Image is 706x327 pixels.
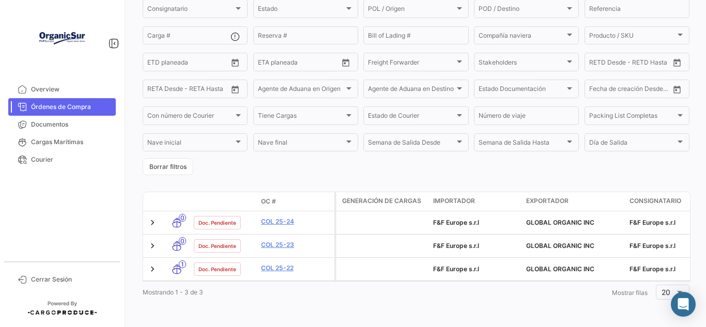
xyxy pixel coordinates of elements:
button: Open calendar [227,55,243,70]
a: COL 25-23 [261,240,330,250]
a: Expand/Collapse Row [147,264,158,274]
input: Desde [589,87,608,94]
datatable-header-cell: Generación de cargas [336,192,429,211]
span: Nave inicial [147,141,234,148]
span: Estado Documentación [479,87,565,94]
a: Overview [8,81,116,98]
button: Borrar filtros [143,158,193,175]
span: 1 [179,260,186,268]
span: Semana de Salida Hasta [479,141,565,148]
datatable-header-cell: OC # [257,193,334,210]
span: F&F Europe s.r.l [630,242,676,250]
input: Desde [589,60,608,67]
span: Agente de Aduana en Origen [258,87,344,94]
span: Packing List Completas [589,114,676,121]
span: Estado de Courier [368,114,454,121]
span: F&F Europe s.r.l [433,219,479,226]
span: GLOBAL ORGANIC INC [526,265,594,273]
span: Estado [258,7,344,14]
span: Generación de cargas [342,196,421,206]
a: Courier [8,151,116,168]
span: Consignatario [147,7,234,14]
span: 0 [179,237,186,245]
span: Importador [433,196,475,206]
span: Doc. Pendiente [198,265,236,273]
a: Expand/Collapse Row [147,217,158,228]
a: Documentos [8,116,116,133]
button: Open calendar [669,55,685,70]
datatable-header-cell: Exportador [522,192,625,211]
input: Hasta [173,60,211,67]
span: F&F Europe s.r.l [630,265,676,273]
span: 20 [662,288,670,297]
a: Expand/Collapse Row [147,241,158,251]
input: Hasta [615,87,653,94]
span: F&F Europe s.r.l [630,219,676,226]
div: Abrir Intercom Messenger [671,292,696,317]
span: Overview [31,85,112,94]
span: Documentos [31,120,112,129]
span: 0 [179,214,186,222]
datatable-header-cell: Modo de Transporte [164,197,190,206]
span: Courier [31,155,112,164]
button: Open calendar [227,82,243,97]
a: Cargas Marítimas [8,133,116,151]
span: Doc. Pendiente [198,242,236,250]
span: Freight Forwarder [368,60,454,67]
span: Compañía naviera [479,34,565,41]
span: Cargas Marítimas [31,137,112,147]
button: Open calendar [669,82,685,97]
span: Exportador [526,196,569,206]
span: Producto / SKU [589,34,676,41]
input: Desde [147,87,166,94]
span: Consignatario [630,196,681,206]
a: COL 25-24 [261,217,330,226]
span: GLOBAL ORGANIC INC [526,242,594,250]
span: Mostrando 1 - 3 de 3 [143,288,203,296]
span: POD / Destino [479,7,565,14]
span: Con número de Courier [147,114,234,121]
datatable-header-cell: Estado Doc. [190,197,257,206]
span: Nave final [258,141,344,148]
input: Desde [147,60,166,67]
datatable-header-cell: Importador [429,192,522,211]
input: Desde [258,60,277,67]
span: Órdenes de Compra [31,102,112,112]
input: Hasta [615,60,653,67]
span: POL / Origen [368,7,454,14]
span: Día de Salida [589,141,676,148]
span: Semana de Salida Desde [368,141,454,148]
a: COL 25-22 [261,263,330,273]
span: Stakeholders [479,60,565,67]
input: Hasta [284,60,322,67]
button: Open calendar [338,55,354,70]
img: Logo+OrganicSur.png [36,12,88,64]
span: Mostrar filas [612,289,648,297]
span: F&F Europe s.r.l [433,265,479,273]
span: Cerrar Sesión [31,275,112,284]
span: Agente de Aduana en Destino [368,87,454,94]
span: F&F Europe s.r.l [433,242,479,250]
a: Órdenes de Compra [8,98,116,116]
span: GLOBAL ORGANIC INC [526,219,594,226]
input: Hasta [173,87,211,94]
span: Doc. Pendiente [198,219,236,227]
span: OC # [261,197,276,206]
span: Tiene Cargas [258,114,344,121]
